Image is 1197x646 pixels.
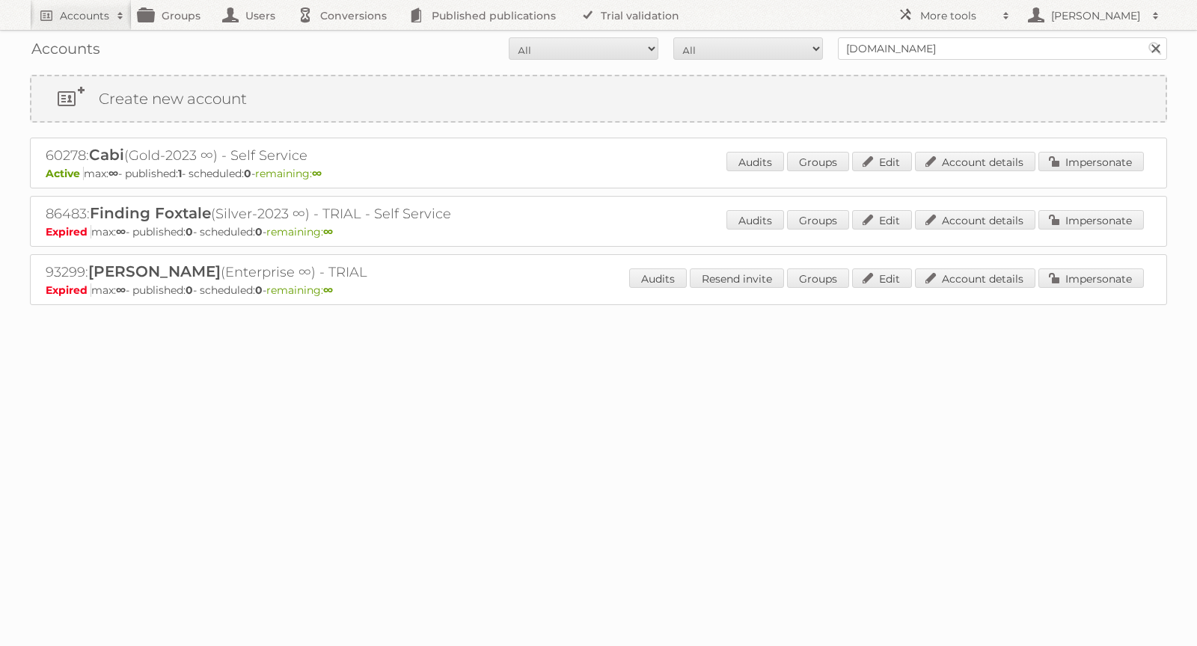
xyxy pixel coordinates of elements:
[46,146,569,165] h2: 60278: (Gold-2023 ∞) - Self Service
[46,225,91,239] span: Expired
[266,225,333,239] span: remaining:
[1144,37,1166,60] input: Search
[60,8,109,23] h2: Accounts
[90,204,211,222] span: Finding Foxtale
[186,283,193,297] strong: 0
[787,152,849,171] a: Groups
[31,76,1166,121] a: Create new account
[1038,152,1144,171] a: Impersonate
[1047,8,1145,23] h2: [PERSON_NAME]
[915,210,1035,230] a: Account details
[46,204,569,224] h2: 86483: (Silver-2023 ∞) - TRIAL - Self Service
[1038,210,1144,230] a: Impersonate
[323,283,333,297] strong: ∞
[108,167,118,180] strong: ∞
[46,167,1151,180] p: max: - published: - scheduled: -
[787,268,849,288] a: Groups
[46,283,91,297] span: Expired
[915,152,1035,171] a: Account details
[690,268,784,288] a: Resend invite
[920,8,995,23] h2: More tools
[46,167,84,180] span: Active
[312,167,322,180] strong: ∞
[89,146,124,164] span: Cabi
[88,262,221,280] span: [PERSON_NAME]
[726,210,784,230] a: Audits
[255,167,322,180] span: remaining:
[629,268,687,288] a: Audits
[852,152,912,171] a: Edit
[915,268,1035,288] a: Account details
[852,268,912,288] a: Edit
[186,225,193,239] strong: 0
[116,225,126,239] strong: ∞
[323,225,333,239] strong: ∞
[46,283,1151,297] p: max: - published: - scheduled: -
[266,283,333,297] span: remaining:
[787,210,849,230] a: Groups
[255,225,263,239] strong: 0
[255,283,263,297] strong: 0
[852,210,912,230] a: Edit
[46,225,1151,239] p: max: - published: - scheduled: -
[244,167,251,180] strong: 0
[178,167,182,180] strong: 1
[116,283,126,297] strong: ∞
[46,262,569,282] h2: 93299: (Enterprise ∞) - TRIAL
[726,152,784,171] a: Audits
[1038,268,1144,288] a: Impersonate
